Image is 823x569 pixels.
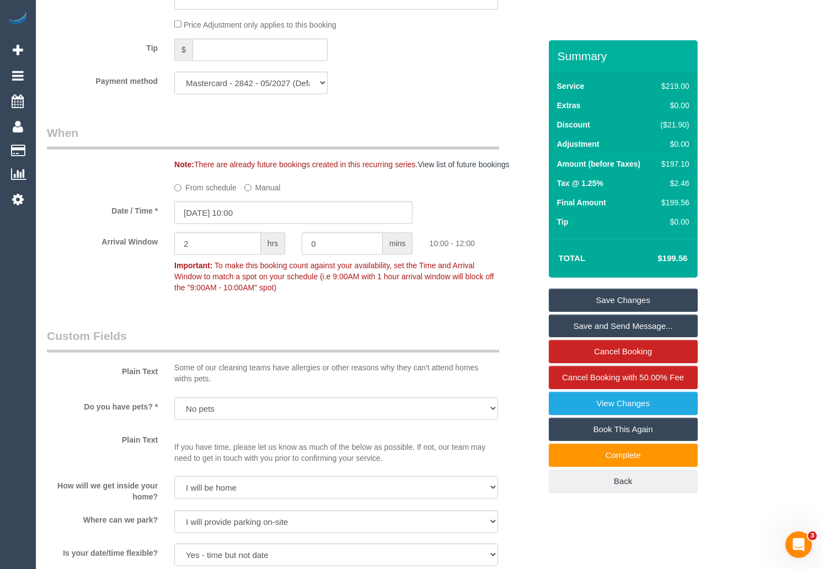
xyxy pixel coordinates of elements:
[656,81,690,92] div: $219.00
[174,362,498,384] p: Some of our cleaning teams have allergies or other reasons why they can't attend homes withs pets.
[562,373,684,382] span: Cancel Booking with 50.00% Fee
[549,340,698,363] a: Cancel Booking
[39,362,166,377] label: Plain Text
[39,476,166,502] label: How will we get inside your home?
[383,232,413,255] span: mins
[418,160,509,169] a: View list of future bookings
[656,139,690,150] div: $0.00
[656,197,690,208] div: $199.56
[624,254,687,263] h4: $199.56
[261,232,285,255] span: hrs
[785,531,812,558] iframe: Intercom live chat
[39,430,166,445] label: Plain Text
[557,119,590,130] label: Discount
[39,39,166,54] label: Tip
[7,11,29,26] img: Automaid Logo
[549,444,698,467] a: Complete
[39,201,166,216] label: Date / Time *
[166,159,548,170] div: There are already future bookings created in this recurring series.
[244,184,252,192] input: Manual
[656,119,690,130] div: ($21.90)
[174,39,193,61] span: $
[557,178,603,189] label: Tax @ 1.25%
[39,510,166,525] label: Where can we park?
[244,178,281,193] label: Manual
[549,366,698,389] a: Cancel Booking with 50.00% Fee
[174,178,237,193] label: From schedule
[656,158,690,169] div: $197.10
[39,232,166,247] label: Arrival Window
[39,72,166,87] label: Payment method
[559,253,586,263] strong: Total
[557,216,569,227] label: Tip
[557,100,581,111] label: Extras
[549,418,698,441] a: Book This Again
[557,81,585,92] label: Service
[557,158,640,169] label: Amount (before Taxes)
[39,397,166,412] label: Do you have pets? *
[174,261,494,292] span: To make this booking count against your availability, set the Time and Arrival Window to match a ...
[47,125,499,150] legend: When
[558,50,692,62] h3: Summary
[549,289,698,312] a: Save Changes
[174,184,181,192] input: From schedule
[549,470,698,493] a: Back
[421,232,548,249] div: 10:00 - 12:00
[549,392,698,415] a: View Changes
[47,328,499,353] legend: Custom Fields
[39,544,166,559] label: Is your date/time flexible?
[557,197,606,208] label: Final Amount
[174,160,194,169] strong: Note:
[174,261,212,270] strong: Important:
[174,430,498,464] p: If you have time, please let us know as much of the below as possible. If not, our team may need ...
[184,20,336,29] span: Price Adjustment only applies to this booking
[808,531,817,540] span: 3
[557,139,600,150] label: Adjustment
[656,216,690,227] div: $0.00
[656,100,690,111] div: $0.00
[549,315,698,338] a: Save and Send Message...
[656,178,690,189] div: $2.46
[174,201,413,224] input: DD/MM/YYYY HH:MM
